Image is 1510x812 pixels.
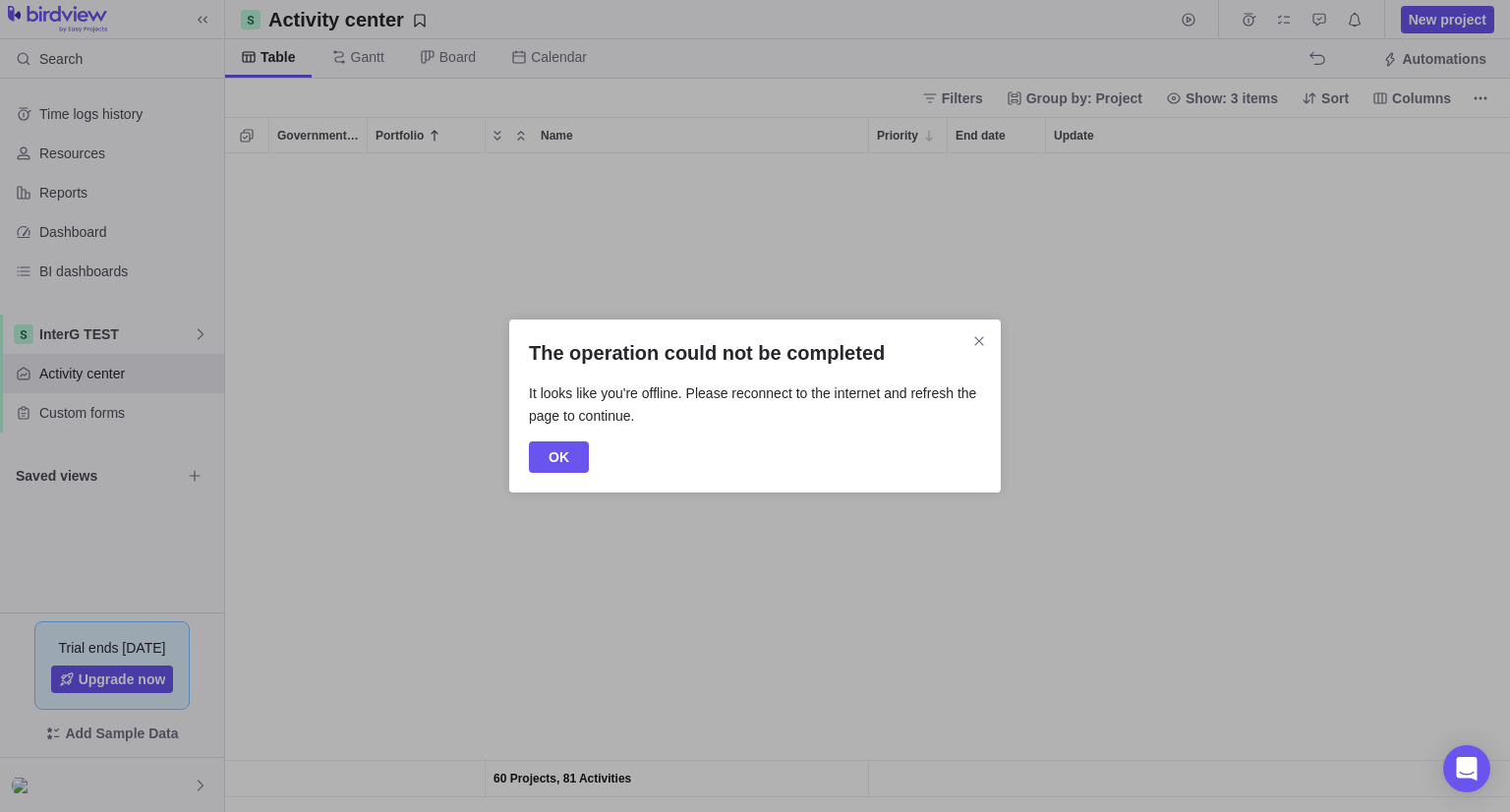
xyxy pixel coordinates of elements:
span: Close [965,327,993,355]
p: It looks like you're offline. Please reconnect to the internet and refresh the page to continue. [529,382,981,436]
h2: The operation could not be completed [529,339,981,367]
div: Open Intercom Messenger [1443,745,1490,792]
span: OK [549,445,569,469]
span: OK [529,441,589,473]
div: The operation could not be completed [509,319,1001,493]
